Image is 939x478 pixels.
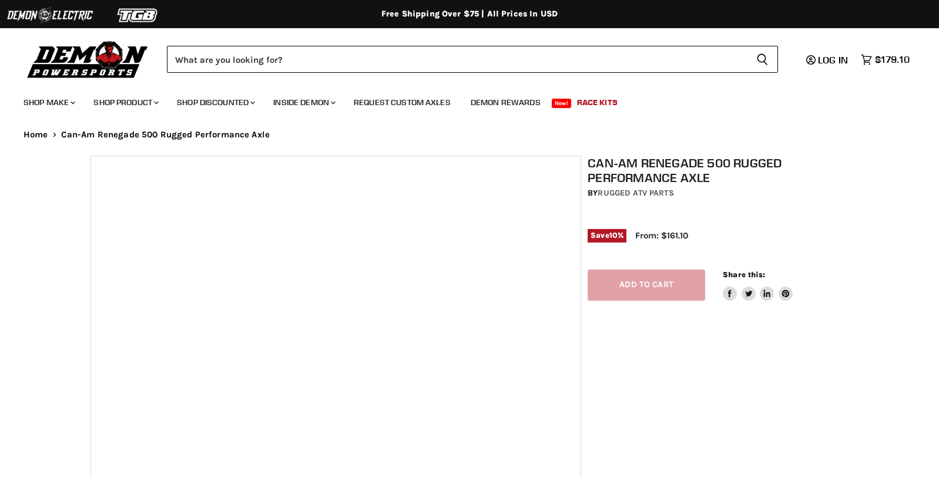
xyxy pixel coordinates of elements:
a: Log in [801,55,855,65]
button: Search [747,46,778,73]
a: Rugged ATV Parts [598,188,673,198]
span: Log in [818,54,848,66]
span: Save % [588,229,626,242]
span: 10 [609,231,618,240]
a: Inside Demon [264,90,343,115]
h1: Can-Am Renegade 500 Rugged Performance Axle [588,156,855,185]
a: Request Custom Axles [345,90,460,115]
div: by [588,187,855,200]
span: From: $161.10 [635,230,688,241]
ul: Main menu [15,86,907,115]
a: Shop Product [85,90,166,115]
a: Home [24,130,48,140]
a: Shop Discounted [168,90,262,115]
img: TGB Logo 2 [94,4,182,26]
aside: Share this: [723,270,793,301]
a: Race Kits [568,90,626,115]
a: Demon Rewards [462,90,549,115]
a: Shop Make [15,90,82,115]
span: New! [552,99,572,108]
span: $179.10 [875,54,910,65]
a: $179.10 [855,51,915,68]
input: Search [167,46,747,73]
img: Demon Powersports [24,38,152,80]
form: Product [167,46,778,73]
img: Demon Electric Logo 2 [6,4,94,26]
span: Share this: [723,270,765,279]
span: Can-Am Renegade 500 Rugged Performance Axle [61,130,270,140]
